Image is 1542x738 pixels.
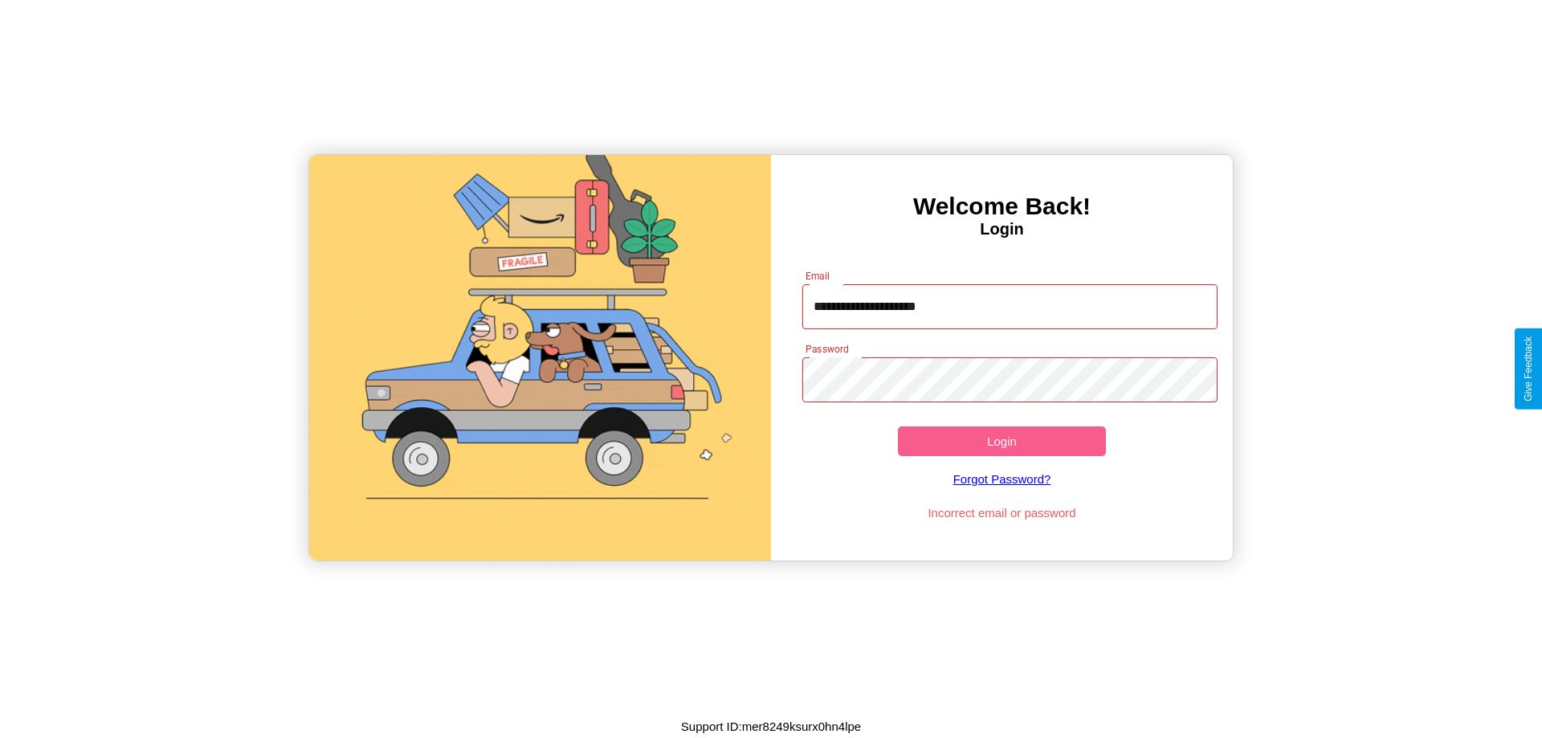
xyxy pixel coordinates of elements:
h3: Welcome Back! [771,193,1233,220]
p: Incorrect email or password [794,502,1210,524]
h4: Login [771,220,1233,239]
p: Support ID: mer8249ksurx0hn4lpe [681,716,861,737]
label: Email [806,269,830,283]
div: Give Feedback [1523,336,1534,402]
a: Forgot Password? [794,456,1210,502]
label: Password [806,342,848,356]
button: Login [898,426,1106,456]
img: gif [309,155,771,561]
